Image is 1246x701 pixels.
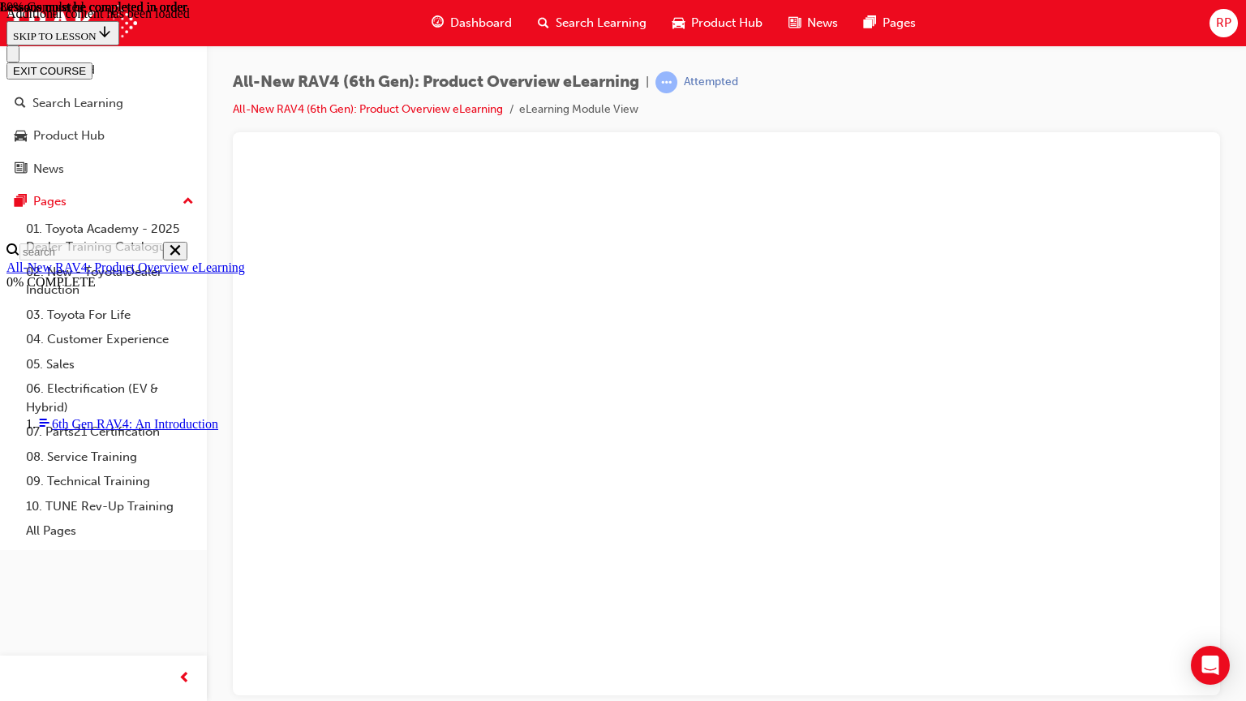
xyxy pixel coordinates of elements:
[6,6,1240,21] div: Additional content has been loaded
[13,30,113,42] span: SKIP TO LESSON
[6,260,245,274] a: All-New RAV4: Product Overview eLearning
[6,45,19,62] button: Close navigation menu
[6,21,119,45] button: SKIP TO LESSON
[6,62,92,80] button: EXIT COURSE
[6,275,1240,290] div: 0% COMPLETE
